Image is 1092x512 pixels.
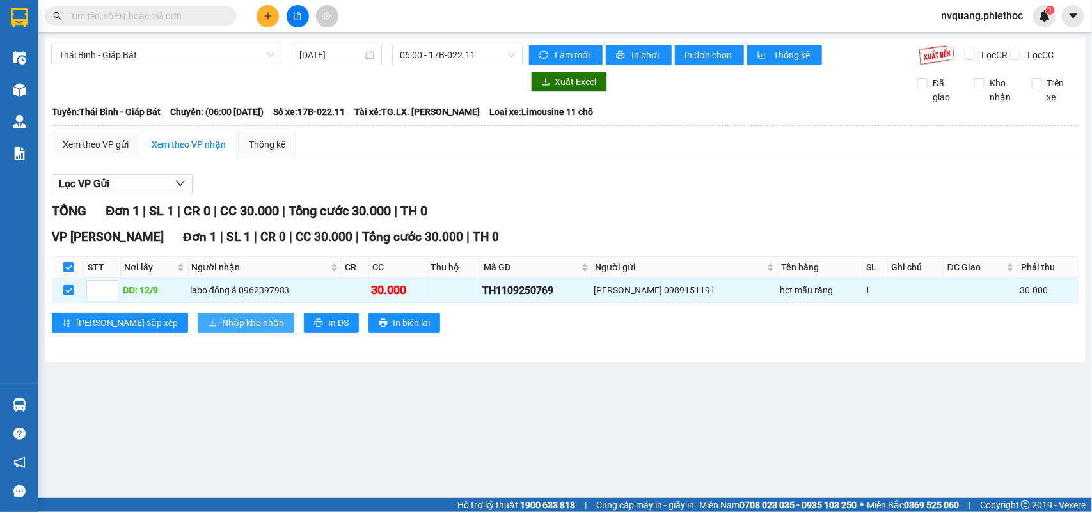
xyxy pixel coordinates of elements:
[947,260,1004,274] span: ĐC Giao
[314,318,323,329] span: printer
[1068,10,1079,22] span: caret-down
[293,12,302,20] span: file-add
[1042,76,1079,104] span: Trên xe
[466,229,470,244] span: |
[428,257,481,278] th: Thu hộ
[52,107,161,117] b: Tuyến: Thái Bình - Giáp Bát
[198,313,294,333] button: downloadNhập kho nhận
[149,203,174,219] span: SL 1
[289,203,391,219] span: Tổng cước 30.000
[63,137,129,151] div: Xem theo VP gửi
[368,313,440,333] button: printerIn biên lai
[13,51,26,65] img: warehouse-icon
[931,8,1033,24] span: nvquang.phiethoc
[904,500,959,510] strong: 0369 525 060
[928,76,965,104] span: Đã giao
[299,48,363,62] input: 12/09/2025
[287,5,309,27] button: file-add
[555,75,597,89] span: Xuất Excel
[59,176,109,192] span: Lọc VP Gửi
[1062,5,1084,27] button: caret-down
[13,115,26,128] img: warehouse-icon
[778,257,863,278] th: Tên hàng
[606,45,672,65] button: printerIn phơi
[757,50,768,61] span: bar-chart
[70,9,221,23] input: Tìm tên, số ĐT hoặc mã đơn
[520,500,575,510] strong: 1900 633 818
[1018,257,1079,278] th: Phải thu
[208,318,217,329] span: download
[699,498,857,512] span: Miền Nam
[13,428,26,440] span: question-circle
[740,500,857,510] strong: 0708 023 035 - 0935 103 250
[226,229,251,244] span: SL 1
[273,105,345,119] span: Số xe: 17B-022.11
[52,229,164,244] span: VP [PERSON_NAME]
[76,316,178,330] span: [PERSON_NAME] sắp xếp
[170,105,264,119] span: Chuyến: (06:00 [DATE])
[1022,48,1056,62] span: Lọc CC
[296,229,352,244] span: CC 30.000
[220,229,223,244] span: |
[13,398,26,412] img: warehouse-icon
[13,147,26,160] img: solution-icon
[747,45,822,65] button: bar-chartThống kê
[106,203,139,219] span: Đơn 1
[400,45,514,65] span: 06:00 - 17B-022.11
[11,8,28,27] img: logo-vxr
[52,203,86,219] span: TỔNG
[780,283,860,297] div: hct mẫu răng
[282,203,285,219] span: |
[53,12,62,20] span: search
[473,229,499,244] span: TH 0
[400,203,427,219] span: TH 0
[594,283,776,297] div: [PERSON_NAME] 0989151191
[152,137,226,151] div: Xem theo VP nhận
[541,77,550,88] span: download
[249,137,285,151] div: Thống kê
[62,318,71,329] span: sort-ascending
[394,203,397,219] span: |
[175,178,186,189] span: down
[254,229,257,244] span: |
[123,283,186,297] div: DĐ: 12/9
[919,45,955,65] img: 9k=
[328,316,349,330] span: In DS
[183,229,217,244] span: Đơn 1
[143,203,146,219] span: |
[685,48,734,62] span: In đơn chọn
[1039,10,1050,22] img: icon-new-feature
[304,313,359,333] button: printerIn DS
[1020,283,1076,297] div: 30.000
[529,45,603,65] button: syncLàm mới
[539,50,550,61] span: sync
[616,50,627,61] span: printer
[531,72,607,92] button: downloadXuất Excel
[480,278,592,303] td: TH1109250769
[190,283,339,297] div: labo đông á 0962397983
[773,48,812,62] span: Thống kê
[985,76,1022,104] span: Kho nhận
[675,45,745,65] button: In đơn chọn
[289,229,292,244] span: |
[13,456,26,469] span: notification
[379,318,388,329] span: printer
[59,45,274,65] span: Thái Bình - Giáp Bát
[596,260,765,274] span: Người gửi
[52,174,193,194] button: Lọc VP Gửi
[393,316,430,330] span: In biên lai
[596,498,696,512] span: Cung cấp máy in - giấy in:
[184,203,210,219] span: CR 0
[484,260,578,274] span: Mã GD
[342,257,369,278] th: CR
[1048,6,1052,15] span: 1
[1046,6,1055,15] sup: 1
[177,203,180,219] span: |
[585,498,587,512] span: |
[863,257,889,278] th: SL
[13,485,26,497] span: message
[369,257,428,278] th: CC
[889,257,944,278] th: Ghi chú
[257,5,279,27] button: plus
[865,283,886,297] div: 1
